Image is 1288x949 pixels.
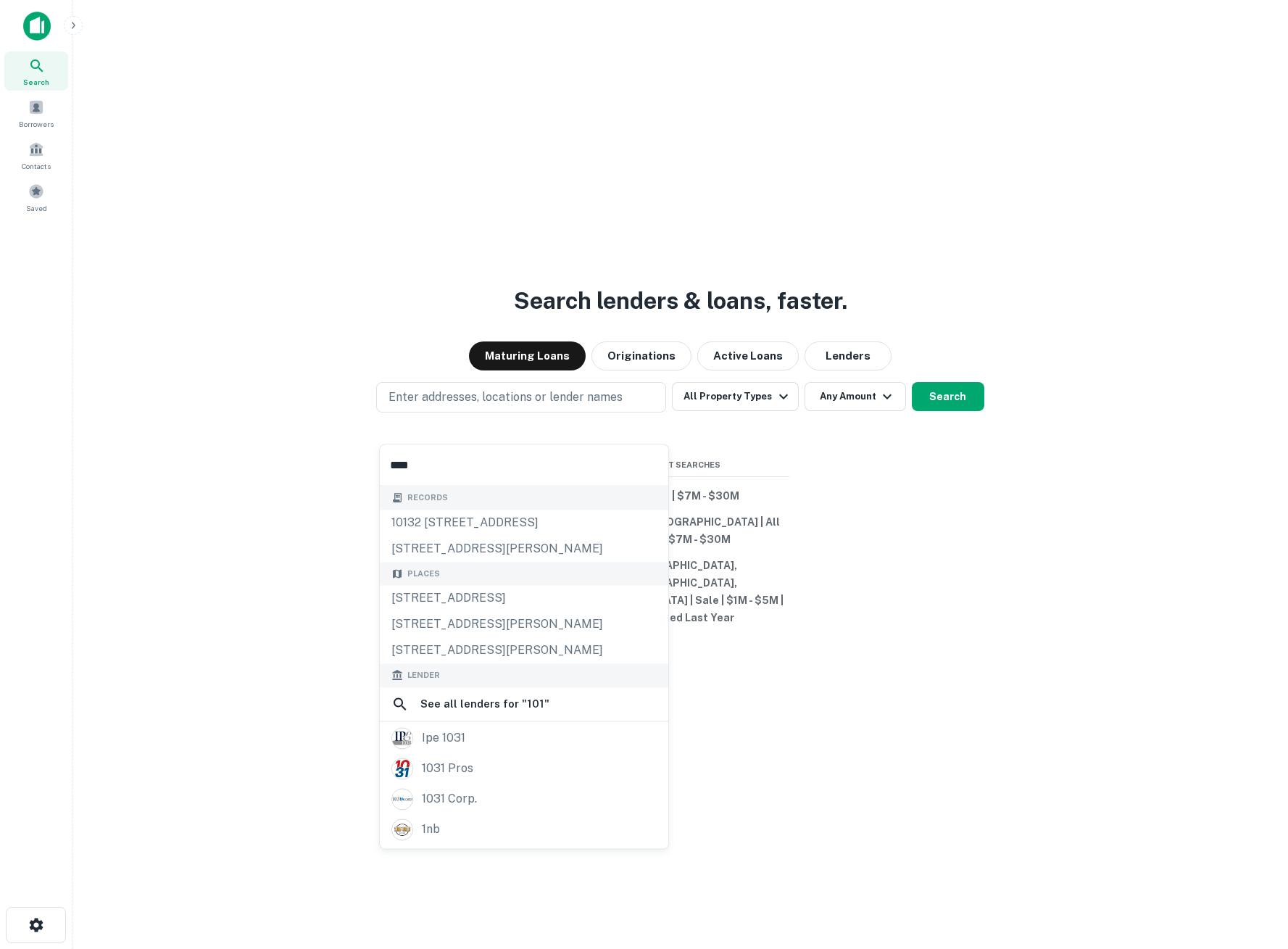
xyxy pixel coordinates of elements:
span: Borrowers [19,118,54,130]
button: All Property Types [672,382,798,411]
img: picture [392,819,412,840]
a: 1nb [380,814,668,845]
span: Records [407,492,448,504]
button: Active Loans [697,341,799,370]
img: capitalize-icon.png [23,12,51,41]
img: picture [392,728,412,748]
h6: See all lenders for " 101 " [420,695,549,713]
img: picture [392,789,412,809]
div: 10132 [STREET_ADDRESS] [380,510,668,536]
span: Recent Searches [572,459,789,471]
button: [US_STATE], [GEOGRAPHIC_DATA] | All Types | $7M - $30M [572,509,789,552]
button: Search [912,382,984,411]
span: Saved [26,202,47,214]
img: picture [392,758,412,779]
a: Search [4,51,68,91]
a: Saved [4,178,68,217]
button: Enter addresses, locations or lender names [376,382,666,413]
a: Borrowers [4,94,68,133]
a: Contacts [4,136,68,175]
div: 1031 corp. [422,788,477,810]
span: Search [23,76,49,88]
div: 1nb [422,819,440,840]
iframe: Chat Widget [1216,833,1288,903]
button: Any Amount [805,382,906,411]
button: [GEOGRAPHIC_DATA], [GEOGRAPHIC_DATA], [GEOGRAPHIC_DATA] | Sale | $1M - $5M | Originated Last Year [572,552,789,631]
div: 1031 pros [422,758,473,779]
span: Lender [407,669,440,681]
button: Lenders [805,341,892,370]
button: Originations [591,341,691,370]
div: [STREET_ADDRESS][PERSON_NAME] [380,637,668,663]
a: madison 1031 [380,845,668,875]
button: Maturing Loans [469,341,586,370]
div: [STREET_ADDRESS][PERSON_NAME] [380,611,668,637]
p: Enter addresses, locations or lender names [389,389,623,406]
div: ipe 1031 [422,727,465,749]
h3: Search lenders & loans, faster. [514,283,847,318]
a: ipe 1031 [380,723,668,753]
a: 1031 corp. [380,784,668,814]
div: [STREET_ADDRESS] [380,585,668,611]
span: Contacts [22,160,51,172]
div: [STREET_ADDRESS][PERSON_NAME] [380,536,668,562]
span: Places [407,568,440,580]
a: 1031 pros [380,753,668,784]
button: All Types | $7M - $30M [572,483,789,509]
